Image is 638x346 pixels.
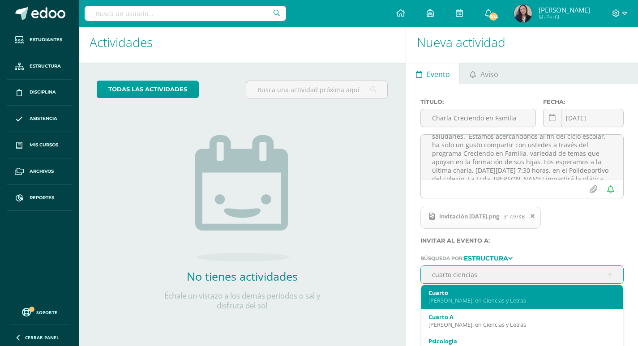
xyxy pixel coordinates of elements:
a: Archivos [7,158,72,185]
div: Psicología [428,337,616,345]
h2: No tienes actividades [153,269,332,284]
input: Busca un usuario... [85,6,286,21]
span: Asistencia [30,115,57,122]
span: Disciplina [30,89,56,96]
div: [PERSON_NAME]. en Ciencias y Letras [428,297,616,304]
span: invitación [DATE].png [435,213,504,220]
img: b96f8661166e7893b451ee7f1062d364.png [514,4,532,22]
a: Disciplina [7,80,72,106]
input: Ej. Primero primaria [421,266,623,283]
a: todas las Actividades [97,81,199,98]
span: Remover archivo [525,211,540,221]
span: 604 [488,12,498,21]
div: Cuarto A [428,313,616,321]
span: Mis cursos [30,141,58,149]
span: invitación septiembre 2025.png [420,207,541,229]
a: Estructura [7,53,72,80]
strong: Estructura [464,254,508,262]
span: Estudiantes [30,36,62,43]
span: Archivos [30,168,54,175]
span: Soporte [36,309,57,316]
div: Cuarto [428,289,616,297]
a: Estudiantes [7,27,72,53]
input: Título [421,109,535,127]
img: no_activities.png [195,135,289,261]
input: Fecha de entrega [544,109,623,127]
a: Mis cursos [7,132,72,158]
span: Mi Perfil [539,13,590,21]
span: Cerrar panel [25,334,59,341]
a: Reportes [7,185,72,211]
label: Título: [420,98,536,105]
h1: Actividades [90,22,395,63]
input: Busca una actividad próxima aquí... [246,81,387,98]
p: Échale un vistazo a los demás períodos o sal y disfruta del sol [153,291,332,311]
span: Evento [427,64,450,85]
span: Estructura [30,63,61,70]
span: 317.97KB [504,213,525,220]
h1: Nueva actividad [417,22,627,63]
a: Estructura [464,255,513,261]
a: Aviso [460,63,508,84]
span: Búsqueda por: [420,255,464,261]
span: [PERSON_NAME] [539,5,590,14]
label: Fecha: [543,98,624,105]
a: Asistencia [7,106,72,132]
span: Reportes [30,194,54,201]
a: Evento [406,63,459,84]
label: Invitar al evento a: [420,237,624,244]
span: Aviso [480,64,498,85]
a: Soporte [11,306,68,318]
div: [PERSON_NAME]. en Ciencias y Letras [428,321,616,329]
